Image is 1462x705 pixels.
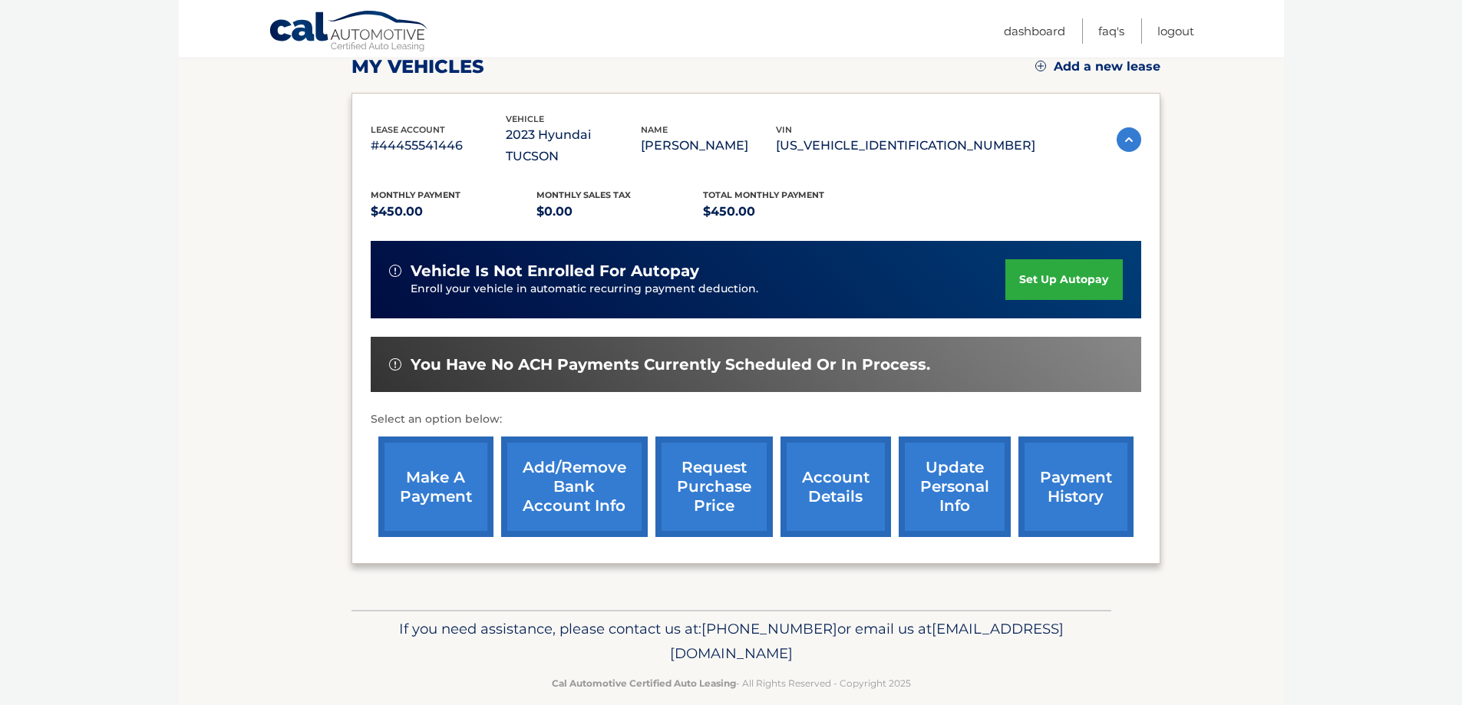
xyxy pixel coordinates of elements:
[703,201,870,222] p: $450.00
[776,124,792,135] span: vin
[501,437,648,537] a: Add/Remove bank account info
[899,437,1011,537] a: update personal info
[1004,18,1065,44] a: Dashboard
[1157,18,1194,44] a: Logout
[411,262,699,281] span: vehicle is not enrolled for autopay
[371,135,506,156] p: #44455541446
[506,124,641,167] p: 2023 Hyundai TUCSON
[389,265,401,277] img: alert-white.svg
[371,189,460,200] span: Monthly Payment
[536,189,631,200] span: Monthly sales Tax
[411,355,930,374] span: You have no ACH payments currently scheduled or in process.
[361,617,1101,666] p: If you need assistance, please contact us at: or email us at
[703,189,824,200] span: Total Monthly Payment
[776,135,1035,156] p: [US_VEHICLE_IDENTIFICATION_NUMBER]
[1098,18,1124,44] a: FAQ's
[641,135,776,156] p: [PERSON_NAME]
[371,124,445,135] span: lease account
[411,281,1006,298] p: Enroll your vehicle in automatic recurring payment deduction.
[655,437,773,537] a: request purchase price
[781,437,891,537] a: account details
[701,620,837,637] span: [PHONE_NUMBER]
[1005,259,1122,300] a: set up autopay
[1018,437,1134,537] a: payment history
[378,437,493,537] a: make a payment
[1035,59,1160,74] a: Add a new lease
[269,10,430,54] a: Cal Automotive
[670,620,1064,662] span: [EMAIL_ADDRESS][DOMAIN_NAME]
[1117,127,1141,152] img: accordion-active.svg
[1035,61,1046,71] img: add.svg
[351,55,484,78] h2: my vehicles
[641,124,668,135] span: name
[361,675,1101,691] p: - All Rights Reserved - Copyright 2025
[371,201,537,222] p: $450.00
[552,677,736,689] strong: Cal Automotive Certified Auto Leasing
[371,410,1141,429] p: Select an option below:
[536,201,703,222] p: $0.00
[506,114,544,124] span: vehicle
[389,358,401,371] img: alert-white.svg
